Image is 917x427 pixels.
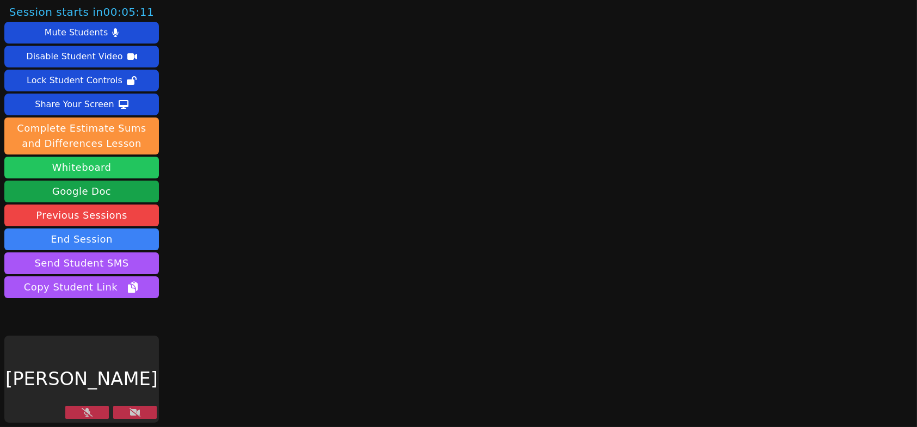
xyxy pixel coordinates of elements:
time: 00:05:11 [103,5,154,18]
span: Session starts in [9,4,155,20]
a: Previous Sessions [4,205,159,226]
a: Google Doc [4,181,159,202]
div: Share Your Screen [35,96,114,113]
div: Disable Student Video [26,48,122,65]
button: End Session [4,228,159,250]
button: Lock Student Controls [4,70,159,91]
button: Whiteboard [4,157,159,178]
div: [PERSON_NAME] [4,336,159,423]
div: Lock Student Controls [27,72,122,89]
button: Copy Student Link [4,276,159,298]
div: Mute Students [45,24,108,41]
button: Disable Student Video [4,46,159,67]
span: Copy Student Link [24,280,139,295]
button: Complete Estimate Sums and Differences Lesson [4,117,159,154]
button: Mute Students [4,22,159,44]
button: Send Student SMS [4,252,159,274]
button: Share Your Screen [4,94,159,115]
